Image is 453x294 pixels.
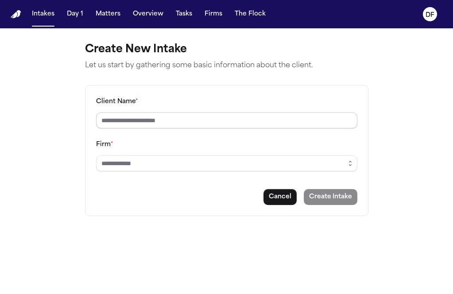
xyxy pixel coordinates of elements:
button: Intakes [28,6,58,22]
img: Finch Logo [11,10,21,19]
label: Firm [96,141,113,148]
button: Matters [92,6,124,22]
input: Select a firm [96,155,357,171]
button: Day 1 [63,6,87,22]
label: Client Name [96,98,138,105]
button: Tasks [172,6,196,22]
button: Overview [129,6,167,22]
button: Create intake [304,189,357,205]
a: Home [11,10,21,19]
input: Client name [96,112,357,128]
button: Cancel intake creation [263,189,297,205]
button: The Flock [231,6,269,22]
p: Let us start by gathering some basic information about the client. [85,60,368,71]
h1: Create New Intake [85,43,368,57]
button: Firms [201,6,226,22]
